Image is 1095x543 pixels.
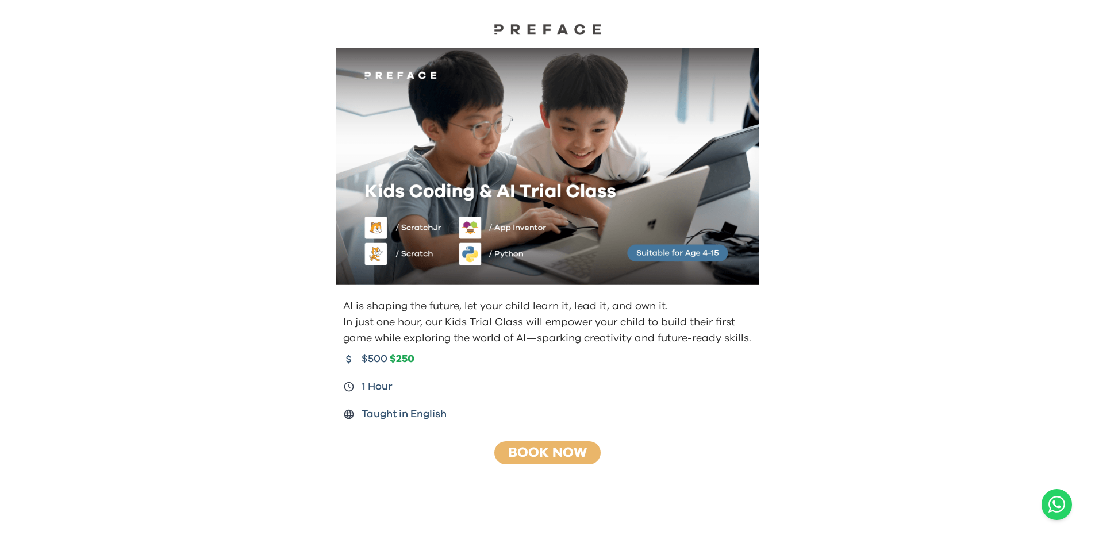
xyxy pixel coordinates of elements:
a: Book Now [508,446,587,460]
img: Kids learning to code [336,48,759,286]
button: Book Now [491,441,604,465]
img: Preface Logo [490,23,605,35]
span: 1 Hour [362,379,393,395]
p: AI is shaping the future, let your child learn it, lead it, and own it. [343,298,755,314]
span: $500 [362,351,387,367]
button: Open WhatsApp chat [1042,489,1072,520]
a: Preface Logo [490,23,605,39]
span: $250 [390,353,414,366]
a: Chat with us on WhatsApp [1042,489,1072,520]
p: In just one hour, our Kids Trial Class will empower your child to build their first game while ex... [343,314,755,346]
span: Taught in English [362,406,447,422]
